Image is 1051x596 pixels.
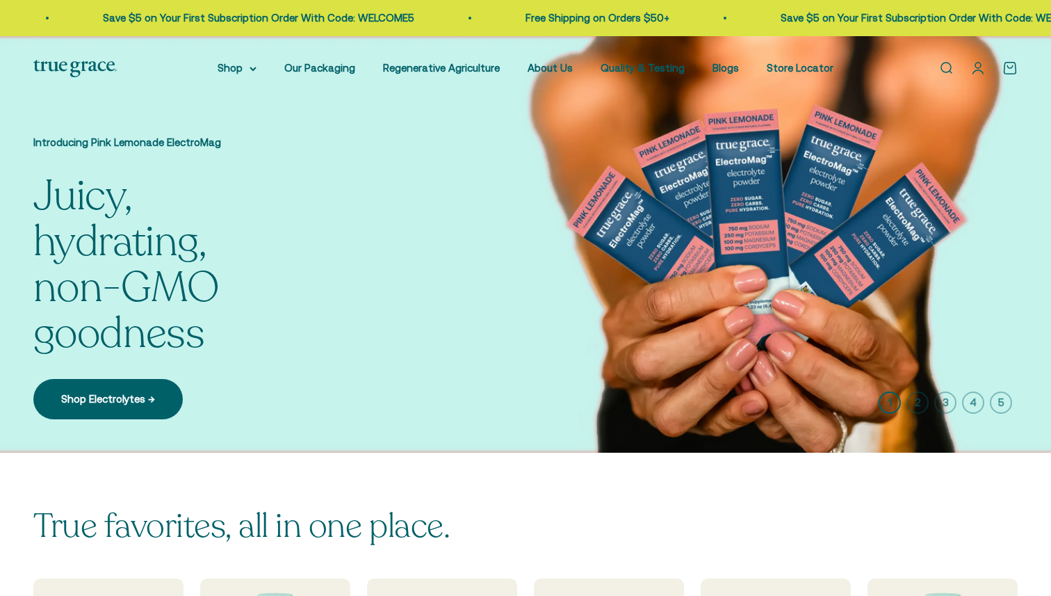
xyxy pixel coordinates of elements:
button: 3 [934,392,956,414]
a: Blogs [712,62,739,74]
button: 5 [990,392,1012,414]
a: Shop Electrolytes → [33,379,183,419]
button: 2 [906,392,929,414]
p: Introducing Pink Lemonade ElectroMag [33,134,311,151]
a: Free Shipping on Orders $50+ [522,12,666,24]
a: About Us [528,62,573,74]
button: 1 [879,392,901,414]
summary: Shop [218,60,256,76]
a: Store Locator [767,62,833,74]
a: Quality & Testing [601,62,685,74]
button: 4 [962,392,984,414]
split-lines: True favorites, all in one place. [33,504,450,549]
p: Save $5 on Your First Subscription Order With Code: WELCOME5 [99,10,411,26]
a: Our Packaging [284,62,355,74]
a: Regenerative Agriculture [383,62,500,74]
split-lines: Juicy, hydrating, non-GMO goodness [33,214,311,362]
